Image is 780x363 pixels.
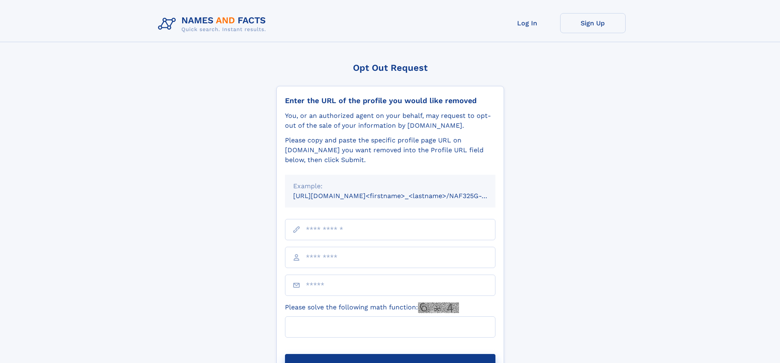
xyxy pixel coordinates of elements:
[155,13,273,35] img: Logo Names and Facts
[276,63,504,73] div: Opt Out Request
[285,111,495,131] div: You, or an authorized agent on your behalf, may request to opt-out of the sale of your informatio...
[293,192,511,200] small: [URL][DOMAIN_NAME]<firstname>_<lastname>/NAF325G-xxxxxxxx
[285,302,459,313] label: Please solve the following math function:
[495,13,560,33] a: Log In
[285,96,495,105] div: Enter the URL of the profile you would like removed
[560,13,626,33] a: Sign Up
[285,135,495,165] div: Please copy and paste the specific profile page URL on [DOMAIN_NAME] you want removed into the Pr...
[293,181,487,191] div: Example:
